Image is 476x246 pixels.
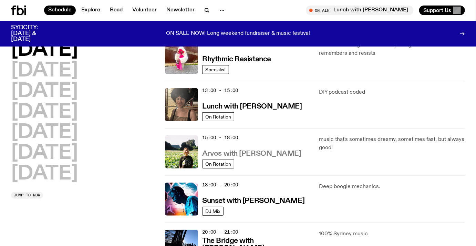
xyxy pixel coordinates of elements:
[166,31,310,37] p: ON SALE NOW! Long weekend fundraiser & music festival
[44,6,76,15] a: Schedule
[202,103,302,110] h3: Lunch with [PERSON_NAME]
[128,6,161,15] a: Volunteer
[202,112,234,121] a: On Rotation
[319,135,465,152] p: music that's sometimes dreamy, sometimes fast, but always good!
[11,123,78,142] button: [DATE]
[205,67,226,72] span: Specialist
[165,183,198,216] img: Simon Caldwell stands side on, looking downwards. He has headphones on. Behind him is a brightly ...
[319,183,465,191] p: Deep boogie mechanics.
[77,6,104,15] a: Explore
[419,6,465,15] button: Support Us
[202,149,301,157] a: Arvos with [PERSON_NAME]
[202,87,238,94] span: 13:00 - 15:00
[319,88,465,96] p: DIY podcast coded
[205,208,220,214] span: DJ Mix
[202,150,301,157] h3: Arvos with [PERSON_NAME]
[11,25,55,42] h3: SYDCITY: [DATE] & [DATE]
[11,164,78,184] button: [DATE]
[202,134,238,141] span: 15:00 - 18:00
[202,207,224,216] a: DJ Mix
[11,41,78,60] button: [DATE]
[165,135,198,168] img: Bri is smiling and wearing a black t-shirt. She is standing in front of a lush, green field. Ther...
[11,61,78,81] button: [DATE]
[202,160,234,168] a: On Rotation
[202,182,238,188] span: 18:00 - 20:00
[162,6,199,15] a: Newsletter
[202,229,238,235] span: 20:00 - 21:00
[205,114,231,119] span: On Rotation
[319,230,465,238] p: 100% Sydney music
[106,6,127,15] a: Read
[11,82,78,101] button: [DATE]
[202,196,304,205] a: Sunset with [PERSON_NAME]
[202,197,304,205] h3: Sunset with [PERSON_NAME]
[11,192,43,199] button: Jump to now
[306,6,414,15] button: On AirLunch with [PERSON_NAME]
[165,41,198,74] img: Attu crouches on gravel in front of a brown wall. They are wearing a white fur coat with a hood, ...
[202,56,271,63] h3: Rhythmic Resistance
[11,103,78,122] button: [DATE]
[423,7,451,13] span: Support Us
[14,193,40,197] span: Jump to now
[202,102,302,110] a: Lunch with [PERSON_NAME]
[202,54,271,63] a: Rhythmic Resistance
[205,161,231,166] span: On Rotation
[319,41,465,58] p: From the underground to the uprising, where music remembers and resists
[202,65,229,74] a: Specialist
[11,144,78,163] button: [DATE]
